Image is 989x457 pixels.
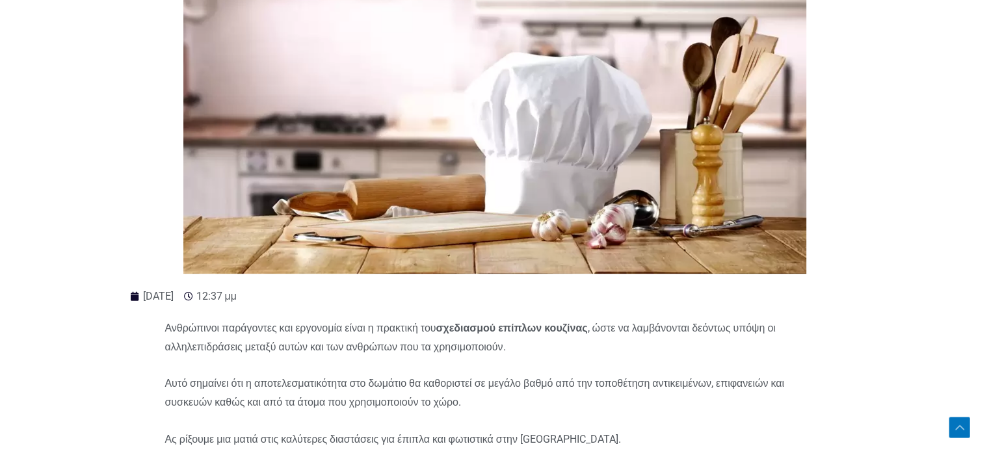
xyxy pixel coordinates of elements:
p: Αυτό σημαίνει ότι η αποτελεσματικότητα στο δωμάτιο θα καθοριστεί σε μεγάλο βαθμό από την τοποθέτη... [165,374,824,412]
time: 12:37 μμ [196,290,237,302]
p: Ας ρίξουμε μια ματιά στις καλύτερες διαστάσεις για έπιπλα και φωτιστικά στην [GEOGRAPHIC_DATA]. [165,430,824,449]
time: [DATE] [143,290,174,302]
a: [DATE] [131,287,174,306]
p: Ανθρώπινοι παράγοντες και εργονομία είναι η πρακτική του , ώστε να λαμβάνονται δεόντως υπόψη οι α... [165,319,824,357]
strong: σχεδιασμού επίπλων κουζίνας [436,322,588,334]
